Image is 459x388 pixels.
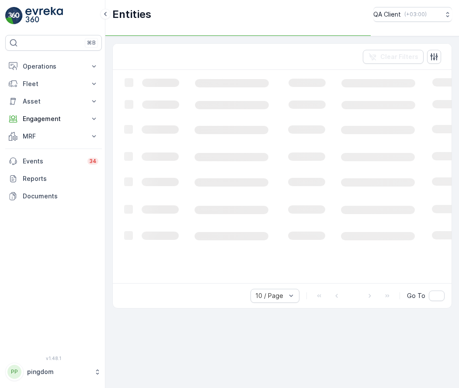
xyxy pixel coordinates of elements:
[87,39,96,46] p: ⌘B
[5,58,102,75] button: Operations
[89,158,97,165] p: 34
[363,50,424,64] button: Clear Filters
[5,110,102,128] button: Engagement
[5,356,102,361] span: v 1.48.1
[5,187,102,205] a: Documents
[27,367,90,376] p: pingdom
[23,114,84,123] p: Engagement
[23,132,84,141] p: MRF
[373,10,401,19] p: QA Client
[373,7,452,22] button: QA Client(+03:00)
[407,291,425,300] span: Go To
[5,363,102,381] button: PPpingdom
[5,75,102,93] button: Fleet
[5,152,102,170] a: Events34
[25,7,63,24] img: logo_light-DOdMpM7g.png
[112,7,151,21] p: Entities
[404,11,427,18] p: ( +03:00 )
[5,7,23,24] img: logo
[23,157,82,166] p: Events
[5,170,102,187] a: Reports
[23,97,84,106] p: Asset
[23,62,84,71] p: Operations
[5,93,102,110] button: Asset
[23,80,84,88] p: Fleet
[380,52,418,61] p: Clear Filters
[7,365,21,379] div: PP
[5,128,102,145] button: MRF
[23,192,98,201] p: Documents
[23,174,98,183] p: Reports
